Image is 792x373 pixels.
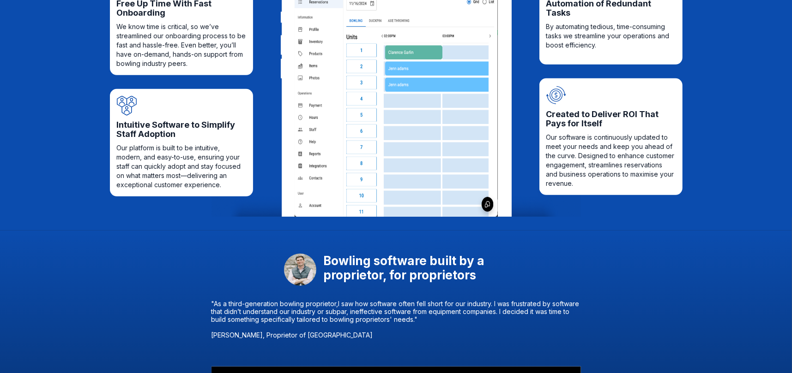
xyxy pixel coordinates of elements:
img: daniel-mowery [284,254,316,286]
span: Intuitive Software to Simplify Staff Adoption [117,120,246,139]
span: Bowling software built by a proprietor, for proprietors [323,254,508,286]
span: Our software is continuously updated to meet your needs and keep you ahead of the curve. Designed... [546,133,676,188]
span: Created to Deliver ROI That Pays for Itself [546,110,676,128]
span: We know time is critical, so we’ve streamlined our onboarding process to be fast and hassle-free.... [117,22,246,68]
p: "As a third-generation bowling proprietor,I saw how software often fell short for our industry. I... [212,300,581,339]
span: By automating tedious, time-consuming tasks we streamline your operations and boost efficiency. [546,22,676,50]
span: Our platform is built to be intuitive, modern, and easy-to-use, ensuring your staff can quickly a... [117,143,246,189]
